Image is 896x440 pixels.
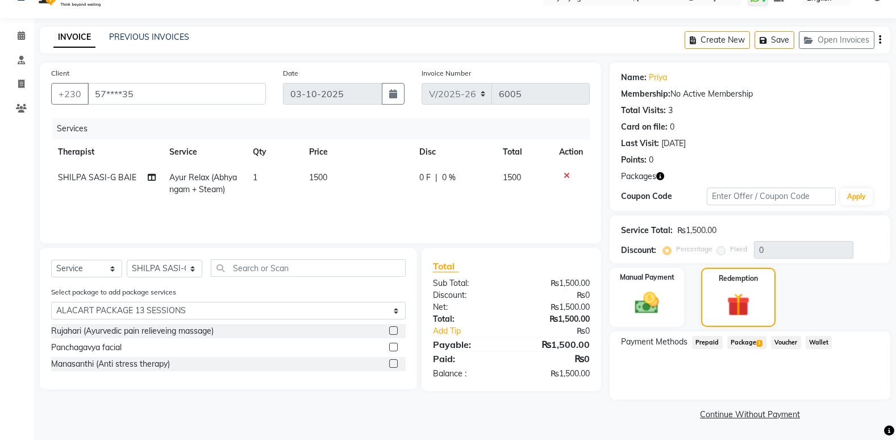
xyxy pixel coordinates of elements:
div: 3 [668,105,673,117]
label: Percentage [676,244,712,254]
div: Membership: [621,88,670,100]
div: Net: [424,301,511,313]
img: _cash.svg [627,289,666,317]
span: Payment Methods [621,336,687,348]
input: Enter Offer / Coupon Code [707,188,836,205]
a: Continue Without Payment [612,409,888,421]
span: 1 [756,340,762,347]
div: ₨1,500.00 [511,338,598,351]
span: 0 F [419,172,431,184]
span: Ayur Relax (Abhyangam + Steam) [169,172,237,194]
label: Fixed [730,244,747,254]
label: Redemption [719,273,758,284]
span: SHILPA SASI-G BAIE [58,172,136,182]
div: ₨0 [526,325,598,337]
div: Service Total: [621,225,673,236]
div: Total: [424,313,511,325]
button: Save [755,31,794,49]
div: Total Visits: [621,105,666,117]
a: INVOICE [53,27,95,48]
div: Balance : [424,368,511,380]
th: Price [302,139,413,165]
div: Card on file: [621,121,668,133]
div: Last Visit: [621,138,659,150]
th: Therapist [51,139,162,165]
th: Service [162,139,246,165]
th: Disc [412,139,496,165]
span: 1500 [309,172,327,182]
span: Package [727,336,766,349]
div: 0 [649,154,653,166]
span: Total [433,260,459,272]
a: PREVIOUS INVOICES [109,32,189,42]
button: Create New [685,31,750,49]
input: Search by Name/Mobile/Email/Code [87,83,266,105]
button: Apply [840,188,873,205]
th: Qty [246,139,302,165]
label: Client [51,68,69,78]
div: ₨1,500.00 [511,301,598,313]
div: Discount: [424,289,511,301]
button: +230 [51,83,89,105]
span: Voucher [771,336,801,349]
label: Invoice Number [422,68,471,78]
label: Select package to add package services [51,287,176,297]
a: Priya [649,72,667,84]
div: Paid: [424,352,511,366]
div: Discount: [621,244,656,256]
div: Points: [621,154,647,166]
th: Total [496,139,552,165]
th: Action [552,139,590,165]
span: Prepaid [692,336,723,349]
div: ₨1,500.00 [511,368,598,380]
button: Open Invoices [799,31,874,49]
div: Coupon Code [621,190,707,202]
img: _gift.svg [720,290,757,319]
div: Manasanthi (Anti stress therapy) [51,358,170,370]
div: ₨1,500.00 [511,277,598,289]
div: No Active Membership [621,88,879,100]
input: Search or Scan [211,259,406,277]
span: | [435,172,437,184]
div: ₨0 [511,352,598,366]
span: 1 [253,172,257,182]
div: Sub Total: [424,277,511,289]
div: 0 [670,121,674,133]
span: 0 % [442,172,456,184]
label: Date [283,68,298,78]
div: Services [52,118,598,139]
div: Panchagavya facial [51,342,122,354]
div: Payable: [424,338,511,351]
div: [DATE] [661,138,686,150]
label: Manual Payment [620,272,674,283]
span: Packages [621,171,656,182]
div: ₨0 [511,289,598,301]
div: Rujahari (Ayurvedic pain relieveing massage) [51,325,214,337]
a: Add Tip [424,325,526,337]
span: Wallet [806,336,832,349]
div: Name: [621,72,647,84]
div: ₨1,500.00 [511,313,598,325]
span: 1500 [503,172,521,182]
div: ₨1,500.00 [677,225,716,236]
